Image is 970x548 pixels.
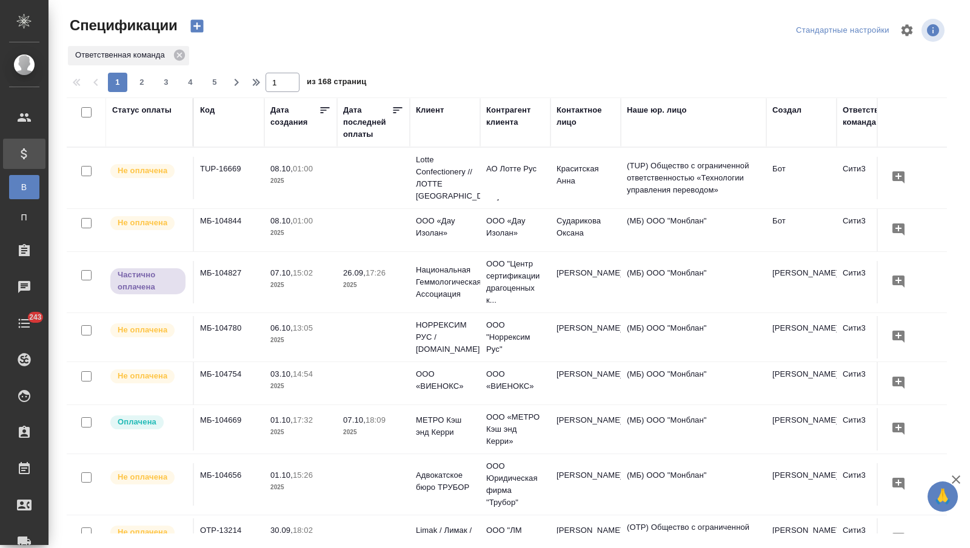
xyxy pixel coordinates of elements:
td: МБ-104669 [194,408,264,451]
td: МБ-104780 [194,316,264,358]
p: 2025 [270,175,331,187]
p: Национальная Геммологическая Ассоциация [416,264,474,300]
td: [PERSON_NAME] [550,316,621,358]
td: Бот [766,157,837,199]
p: АО Лотте Рус [486,163,544,175]
span: 2 [132,76,152,88]
p: 08.10, [270,164,293,173]
p: 2025 [270,481,331,494]
p: 14:54 [293,369,313,378]
td: Сити3 [837,316,907,358]
p: 2025 [270,380,331,392]
p: МЕТРО Кэш энд Керри [416,414,474,438]
td: Сити3 [837,157,907,199]
p: НОРРЕКСИМ РУС / [DOMAIN_NAME] [416,319,474,355]
p: 03.10, [270,369,293,378]
p: Частично оплачена [118,269,178,293]
p: Не оплачена [118,370,167,382]
span: 🙏 [932,484,953,509]
td: [PERSON_NAME] [550,463,621,506]
p: 26.09, [343,268,366,277]
p: 01.10, [270,415,293,424]
p: 06.10, [270,323,293,332]
p: Не оплачена [118,526,167,538]
span: Спецификации [67,16,178,35]
a: В [9,175,39,199]
div: Наше юр. лицо [627,104,687,116]
td: МБ-104844 [194,209,264,251]
span: 5 [205,76,224,88]
p: Не оплачена [118,324,167,336]
td: (МБ) ООО "Монблан" [621,362,766,404]
td: [PERSON_NAME] [766,463,837,506]
p: 01:00 [293,164,313,173]
p: 08.10, [270,216,293,225]
p: ООО Юридическая фирма "Трубор" [486,460,544,509]
td: Сити3 [837,463,907,506]
div: Контрагент клиента [486,104,544,128]
td: [PERSON_NAME] [550,261,621,303]
td: [PERSON_NAME] [550,362,621,404]
p: 01.10, [270,470,293,480]
td: TUP-16669 [194,157,264,199]
td: (МБ) ООО "Монблан" [621,408,766,451]
p: ООО "Центр сертификации драгоценных к... [486,258,544,306]
p: 13:05 [293,323,313,332]
div: Создал [772,104,801,116]
button: 2 [132,73,152,92]
span: В [15,181,33,193]
p: 07.10, [270,268,293,277]
td: (МБ) ООО "Монблан" [621,316,766,358]
span: из 168 страниц [307,74,366,92]
div: split button [793,21,892,40]
p: 2025 [270,279,331,291]
span: Настроить таблицу [892,16,921,45]
td: [PERSON_NAME] [550,408,621,451]
td: Сити3 [837,209,907,251]
span: П [15,211,33,223]
span: 243 [22,311,49,323]
p: Не оплачена [118,165,167,177]
td: Сити3 [837,261,907,303]
p: Не оплачена [118,217,167,229]
td: Сити3 [837,408,907,451]
div: Клиент [416,104,444,116]
button: 3 [156,73,176,92]
p: 2025 [270,334,331,346]
p: 2025 [270,227,331,239]
p: Ответственная команда [75,49,169,61]
span: 3 [156,76,176,88]
p: ООО "Норрексим Рус" [486,319,544,355]
p: Оплачена [118,416,156,428]
td: МБ-104754 [194,362,264,404]
button: 🙏 [928,481,958,512]
p: 30.09, [270,526,293,535]
div: Ответственная команда [843,104,903,128]
p: 17:26 [366,268,386,277]
p: 2025 [270,426,331,438]
p: ООО «Дау Изолан» [416,215,474,239]
span: Посмотреть информацию [921,19,947,42]
p: 15:02 [293,268,313,277]
td: Сити3 [837,362,907,404]
p: 15:26 [293,470,313,480]
div: Дата создания [270,104,319,128]
p: 07.10, [343,415,366,424]
p: Lotte Confectionery // ЛОТТЕ [GEOGRAPHIC_DATA] [416,154,474,202]
td: Бот [766,209,837,251]
a: П [9,205,39,229]
td: МБ-104827 [194,261,264,303]
p: 18:09 [366,415,386,424]
a: 243 [3,308,45,338]
td: [PERSON_NAME] [766,362,837,404]
p: 2025 [343,279,404,291]
div: Код [200,104,215,116]
td: (МБ) ООО "Монблан" [621,463,766,506]
p: 01:00 [293,216,313,225]
p: 2025 [343,426,404,438]
p: ООО «МЕТРО Кэш энд Керри» [486,411,544,447]
button: Создать [182,16,212,36]
button: 5 [205,73,224,92]
td: Краситская Анна [550,157,621,199]
p: ООО «ВИЕНОКС» [416,368,474,392]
